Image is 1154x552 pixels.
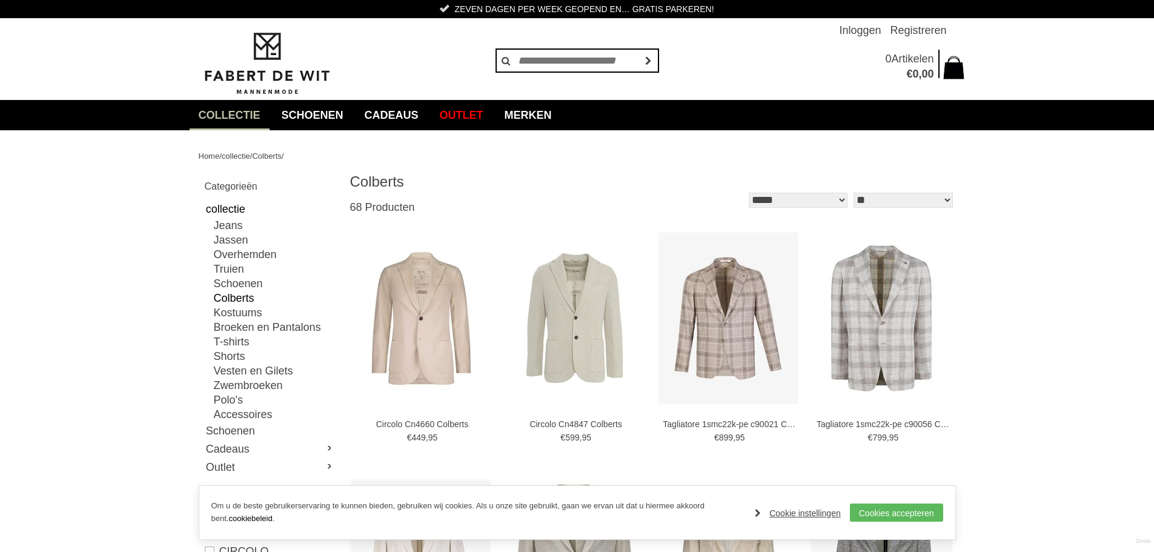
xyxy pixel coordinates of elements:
[356,100,428,130] a: Cadeaus
[222,151,250,161] a: collectie
[219,151,222,161] span: /
[214,364,335,378] a: Vesten en Gilets
[228,514,272,523] a: cookiebeleid
[850,504,943,522] a: Cookies accepteren
[912,68,918,80] span: 0
[755,504,841,522] a: Cookie instellingen
[565,433,579,442] span: 599
[205,179,335,194] h2: Categorieën
[205,458,335,476] a: Outlet
[407,433,412,442] span: €
[214,233,335,247] a: Jassen
[190,100,270,130] a: collectie
[714,433,719,442] span: €
[1136,534,1151,549] a: Divide
[719,433,733,442] span: 899
[214,218,335,233] a: Jeans
[411,433,425,442] span: 449
[868,433,873,442] span: €
[214,378,335,393] a: Zwembroeken
[579,433,582,442] span: ,
[250,151,253,161] span: /
[885,53,891,65] span: 0
[872,433,886,442] span: 799
[356,419,489,430] a: Circolo Cn4660 Colberts
[428,433,438,442] span: 95
[350,247,492,390] img: Circolo Cn4660 Colberts
[906,68,912,80] span: €
[560,433,565,442] span: €
[735,433,745,442] span: 95
[824,232,939,405] img: Tagliatore 1smc22k-pe c90056 Colberts
[887,433,889,442] span: ,
[214,320,335,334] a: Broeken en Pantalons
[214,262,335,276] a: Truien
[918,68,921,80] span: ,
[214,393,335,407] a: Polo's
[252,151,281,161] a: Colberts
[214,407,335,422] a: Accessoires
[889,433,899,442] span: 95
[890,18,946,42] a: Registreren
[509,419,643,430] a: Circolo Cn4847 Colberts
[214,349,335,364] a: Shorts
[273,100,353,130] a: Schoenen
[214,334,335,349] a: T-shirts
[211,500,743,525] p: Om u de beste gebruikerservaring te kunnen bieden, gebruiken wij cookies. Als u onze site gebruik...
[839,18,881,42] a: Inloggen
[431,100,492,130] a: Outlet
[199,31,335,96] img: Fabert de Wit
[214,276,335,291] a: Schoenen
[891,53,933,65] span: Artikelen
[199,151,220,161] a: Home
[658,232,798,405] img: Tagliatore 1smc22k-pe c90021 Colberts
[503,233,646,404] img: Circolo Cn4847 Colberts
[214,291,335,305] a: Colberts
[921,68,933,80] span: 00
[663,419,796,430] a: Tagliatore 1smc22k-pe c90021 Colberts
[214,305,335,320] a: Kostuums
[350,201,415,213] span: 68 Producten
[205,200,335,218] a: collectie
[426,433,428,442] span: ,
[733,433,735,442] span: ,
[496,100,561,130] a: Merken
[350,173,653,191] h1: Colberts
[817,419,950,430] a: Tagliatore 1smc22k-pe c90056 Colberts
[205,422,335,440] a: Schoenen
[214,247,335,262] a: Overhemden
[582,433,591,442] span: 95
[282,151,284,161] span: /
[205,440,335,458] a: Cadeaus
